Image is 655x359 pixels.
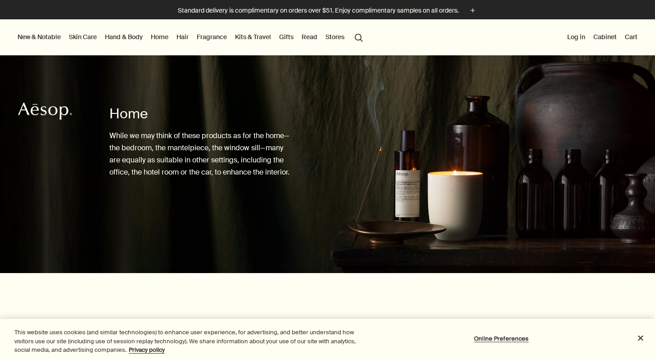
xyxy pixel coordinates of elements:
a: Gifts [277,31,295,43]
p: While we may think of these products as for the home—the bedroom, the mantelpiece, the window sil... [109,130,292,179]
svg: Aesop [18,102,72,120]
button: New & Notable [16,31,63,43]
button: Stores [324,31,346,43]
button: Open search [351,28,367,45]
a: Hand & Body [103,31,145,43]
a: Aesop [16,100,74,125]
a: Fragrance [195,31,229,43]
a: Skin Care [67,31,99,43]
a: More information about your privacy, opens in a new tab [129,346,165,354]
a: Read [300,31,319,43]
nav: primary [16,19,367,55]
h1: Home [109,105,292,123]
a: Cabinet [592,31,619,43]
button: Log in [565,31,587,43]
button: Standard delivery is complimentary on orders over $51. Enjoy complimentary samples on all orders. [178,5,478,16]
nav: supplementary [565,19,639,55]
h2: Browse by product type [36,318,230,336]
p: Standard delivery is complimentary on orders over $51. Enjoy complimentary samples on all orders. [178,6,459,15]
button: Close [631,328,650,348]
a: Kits & Travel [233,31,273,43]
div: This website uses cookies (and similar technologies) to enhance user experience, for advertising,... [14,328,360,355]
button: Cart [623,31,639,43]
a: Home [149,31,170,43]
button: Online Preferences, Opens the preference center dialog [473,329,529,347]
a: Hair [175,31,190,43]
